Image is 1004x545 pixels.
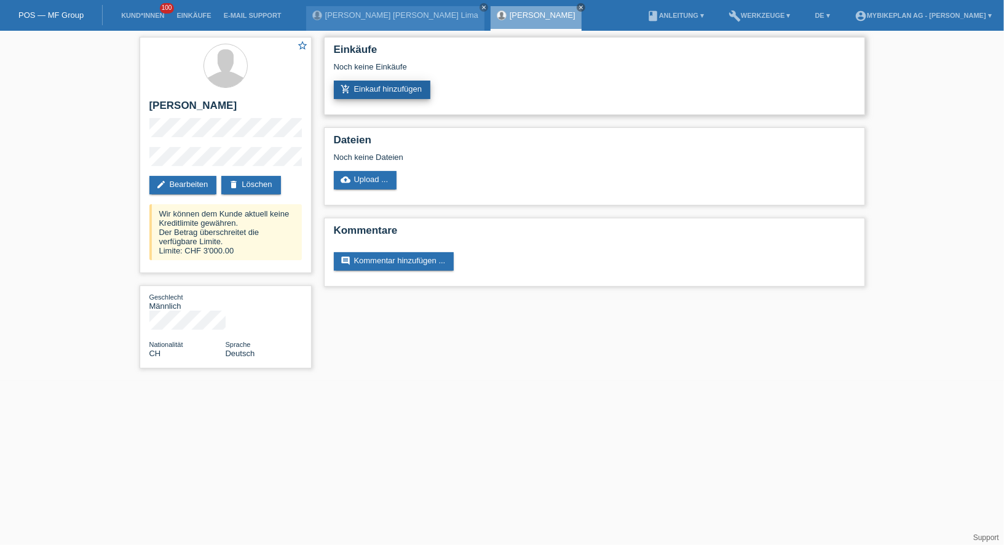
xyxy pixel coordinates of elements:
a: commentKommentar hinzufügen ... [334,252,454,271]
span: Schweiz [149,349,161,358]
i: build [729,10,741,22]
a: cloud_uploadUpload ... [334,171,397,189]
h2: [PERSON_NAME] [149,100,302,118]
i: comment [341,256,351,266]
a: [PERSON_NAME] [510,10,575,20]
a: E-Mail Support [218,12,288,19]
i: close [481,4,487,10]
div: Männlich [149,292,226,311]
span: Deutsch [226,349,255,358]
a: buildWerkzeuge ▾ [722,12,797,19]
i: cloud_upload [341,175,351,185]
div: Noch keine Dateien [334,153,710,162]
a: Einkäufe [170,12,217,19]
a: close [480,3,488,12]
i: edit [157,180,167,189]
a: deleteLöschen [221,176,280,194]
i: book [647,10,659,22]
span: Geschlecht [149,293,183,301]
i: star_border [298,40,309,51]
a: Support [973,533,999,542]
h2: Kommentare [334,225,855,243]
i: close [578,4,584,10]
a: close [577,3,585,12]
a: POS — MF Group [18,10,84,20]
a: account_circleMybikeplan AG - [PERSON_NAME] ▾ [848,12,998,19]
a: [PERSON_NAME] [PERSON_NAME] Lima [325,10,478,20]
a: Kund*innen [115,12,170,19]
span: Nationalität [149,341,183,348]
a: DE ▾ [809,12,836,19]
div: Wir können dem Kunde aktuell keine Kreditlimite gewähren. Der Betrag überschreitet die verfügbare... [149,204,302,260]
h2: Einkäufe [334,44,855,62]
i: account_circle [855,10,867,22]
a: editBearbeiten [149,176,217,194]
span: Sprache [226,341,251,348]
i: add_shopping_cart [341,84,351,94]
i: delete [229,180,239,189]
a: add_shopping_cartEinkauf hinzufügen [334,81,431,99]
div: Noch keine Einkäufe [334,62,855,81]
a: star_border [298,40,309,53]
a: bookAnleitung ▾ [641,12,710,19]
h2: Dateien [334,134,855,153]
span: 100 [160,3,175,14]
